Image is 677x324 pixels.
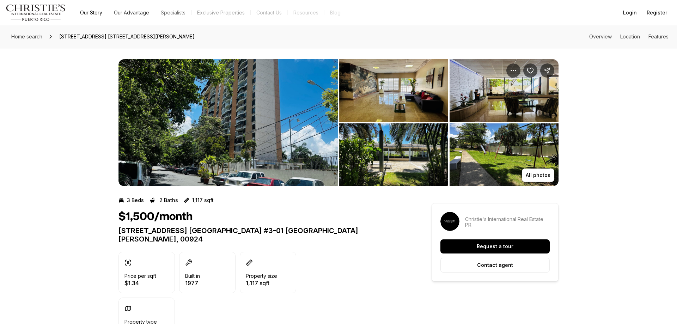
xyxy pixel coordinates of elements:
[124,273,156,279] p: Price per sqft
[246,280,277,286] p: 1,117 sqft
[118,59,338,186] li: 1 of 4
[523,63,537,78] button: Save Property: 500 MODESTO ST COND. BELLO HORIZONTE #3-01
[339,123,448,186] button: View image gallery
[118,59,559,186] div: Listing Photos
[155,8,191,18] a: Specialists
[251,8,287,18] button: Contact Us
[477,262,513,268] p: Contact agent
[526,172,550,178] p: All photos
[118,59,338,186] button: View image gallery
[440,239,550,253] button: Request a tour
[185,280,200,286] p: 1977
[8,31,45,42] a: Home search
[477,244,513,249] p: Request a tour
[118,226,406,243] p: [STREET_ADDRESS] [GEOGRAPHIC_DATA] #3-01 [GEOGRAPHIC_DATA][PERSON_NAME], 00924
[522,169,554,182] button: All photos
[191,8,250,18] a: Exclusive Properties
[440,258,550,273] button: Contact agent
[339,59,448,122] button: View image gallery
[589,34,669,39] nav: Page section menu
[647,10,667,16] span: Register
[450,123,559,186] button: View image gallery
[127,197,144,203] p: 3 Beds
[619,6,641,20] button: Login
[339,59,559,186] li: 2 of 4
[192,197,214,203] p: 1,117 sqft
[6,4,66,21] img: logo
[620,33,640,39] a: Skip to: Location
[124,280,156,286] p: $1.34
[540,63,554,78] button: Share Property: 500 MODESTO ST COND. BELLO HORIZONTE #3-01
[150,195,178,206] button: 2 Baths
[108,8,155,18] a: Our Advantage
[642,6,671,20] button: Register
[506,63,520,78] button: Property options
[74,8,108,18] a: Our Story
[118,210,193,224] h1: $1,500/month
[185,273,200,279] p: Built in
[56,31,197,42] span: [STREET_ADDRESS] [STREET_ADDRESS][PERSON_NAME]
[159,197,178,203] p: 2 Baths
[465,216,550,228] p: Christie's International Real Estate PR
[324,8,346,18] a: Blog
[589,33,612,39] a: Skip to: Overview
[648,33,669,39] a: Skip to: Features
[288,8,324,18] a: Resources
[450,59,559,122] button: View image gallery
[246,273,277,279] p: Property size
[623,10,637,16] span: Login
[11,33,42,39] span: Home search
